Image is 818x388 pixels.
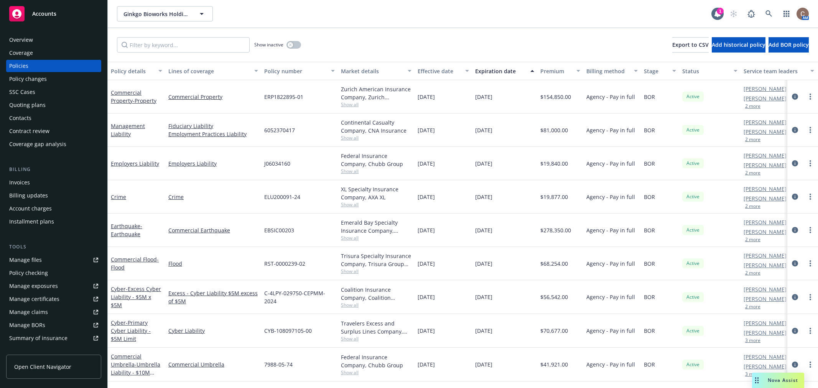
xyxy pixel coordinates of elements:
[779,6,794,21] a: Switch app
[9,306,48,318] div: Manage claims
[744,252,787,260] a: [PERSON_NAME]
[341,201,411,208] span: Show all
[168,226,258,234] a: Commercial Earthquake
[165,62,261,80] button: Lines of coverage
[644,67,668,75] div: Stage
[111,160,159,167] a: Employers Liability
[475,360,492,368] span: [DATE]
[475,226,492,234] span: [DATE]
[111,319,151,342] span: - Primary Cyber Liability - $5M Limit
[111,193,126,201] a: Crime
[745,171,760,175] button: 2 more
[264,327,312,335] span: CYB-108097105-00
[6,267,101,279] a: Policy checking
[769,37,809,53] button: Add BOR policy
[790,293,800,302] a: circleInformation
[168,193,258,201] a: Crime
[341,319,411,335] div: Travelers Excess and Surplus Lines Company, Travelers Insurance, Corvus Insurance (Travelers)
[341,268,411,275] span: Show all
[6,254,101,266] a: Manage files
[117,6,213,21] button: Ginkgo Bioworks Holdings, Inc.
[806,293,815,302] a: more
[6,345,101,357] a: Policy AI ingestions
[685,193,701,200] span: Active
[6,99,101,111] a: Quoting plans
[6,60,101,72] a: Policies
[6,202,101,215] a: Account charges
[644,293,655,301] span: BOR
[111,256,159,271] a: Commercial Flood
[9,202,52,215] div: Account charges
[745,304,760,309] button: 2 more
[472,62,537,80] button: Expiration date
[741,62,817,80] button: Service team leaders
[264,67,326,75] div: Policy number
[6,34,101,46] a: Overview
[341,152,411,168] div: Federal Insurance Company, Chubb Group
[111,361,160,384] span: - Umbrella Liability - $10M Limit
[6,280,101,292] span: Manage exposures
[540,93,571,101] span: $154,850.00
[341,252,411,268] div: Trisura Specialty Insurance Company, Trisura Group Ltd., Amwins
[123,10,190,18] span: Ginkgo Bioworks Holdings, Inc.
[540,126,568,134] span: $81,000.00
[790,125,800,135] a: circleInformation
[744,285,787,293] a: [PERSON_NAME]
[264,289,335,305] span: C-4LPY-029750-CEPMM-2024
[9,215,54,228] div: Installment plans
[108,62,165,80] button: Policy details
[9,293,59,305] div: Manage certificates
[586,260,635,268] span: Agency - Pay in full
[9,86,35,98] div: SSC Cases
[745,137,760,142] button: 2 more
[341,185,411,201] div: XL Specialty Insurance Company, AXA XL
[9,319,45,331] div: Manage BORs
[9,112,31,124] div: Contacts
[475,93,492,101] span: [DATE]
[745,338,760,343] button: 3 more
[6,176,101,189] a: Invoices
[341,135,411,141] span: Show all
[806,225,815,235] a: more
[264,159,290,168] span: J06034160
[6,166,101,173] div: Billing
[341,67,403,75] div: Market details
[9,280,58,292] div: Manage exposures
[254,41,283,48] span: Show inactive
[6,47,101,59] a: Coverage
[540,327,568,335] span: $70,677.00
[583,62,641,80] button: Billing method
[341,168,411,174] span: Show all
[685,294,701,301] span: Active
[537,62,583,80] button: Premium
[9,332,67,344] div: Summary of insurance
[264,226,294,234] span: EBSIC00203
[790,259,800,268] a: circleInformation
[9,99,46,111] div: Quoting plans
[644,327,655,335] span: BOR
[806,125,815,135] a: more
[744,362,787,370] a: [PERSON_NAME]
[806,92,815,101] a: more
[790,92,800,101] a: circleInformation
[9,138,66,150] div: Coverage gap analysis
[540,293,568,301] span: $56,542.00
[712,41,765,48] span: Add historical policy
[797,8,809,20] img: photo
[418,67,461,75] div: Effective date
[341,369,411,376] span: Show all
[9,189,48,202] div: Billing updates
[418,193,435,201] span: [DATE]
[9,60,28,72] div: Policies
[264,260,305,268] span: RST-0000239-02
[168,327,258,335] a: Cyber Liability
[644,159,655,168] span: BOR
[672,41,709,48] span: Export to CSV
[744,94,787,102] a: [PERSON_NAME]
[744,161,787,169] a: [PERSON_NAME]
[475,67,526,75] div: Expiration date
[540,193,568,201] span: $19,877.00
[806,326,815,335] a: more
[744,185,787,193] a: [PERSON_NAME]
[790,159,800,168] a: circleInformation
